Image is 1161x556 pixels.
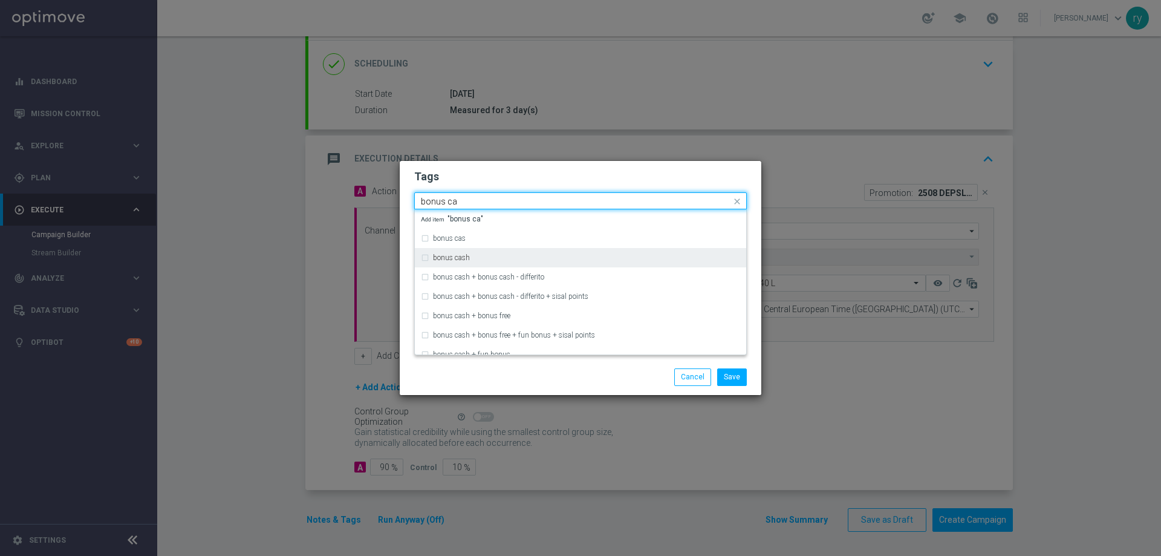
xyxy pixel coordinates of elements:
[421,287,740,306] div: bonus cash + bonus cash - differito + sisal points
[433,332,595,339] label: bonus cash + bonus free + fun bonus + sisal points
[421,345,740,364] div: bonus cash + fun bonus
[421,216,447,223] span: Add item
[414,169,747,184] h2: Tags
[433,351,510,358] label: bonus cash + fun bonus
[421,267,740,287] div: bonus cash + bonus cash - differito
[433,312,510,319] label: bonus cash + bonus free
[421,229,740,248] div: bonus cas
[433,293,588,300] label: bonus cash + bonus cash - differito + sisal points
[717,368,747,385] button: Save
[433,235,466,242] label: bonus cas
[421,306,740,325] div: bonus cash + bonus free
[674,368,711,385] button: Cancel
[421,248,740,267] div: bonus cash
[433,273,544,281] label: bonus cash + bonus cash - differito
[421,215,483,223] span: "bonus ca"
[414,209,747,355] ng-dropdown-panel: Options list
[421,325,740,345] div: bonus cash + bonus free + fun bonus + sisal points
[414,192,747,209] ng-select: cb ricarica, gaming, talent, up-selling
[433,254,470,261] label: bonus cash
